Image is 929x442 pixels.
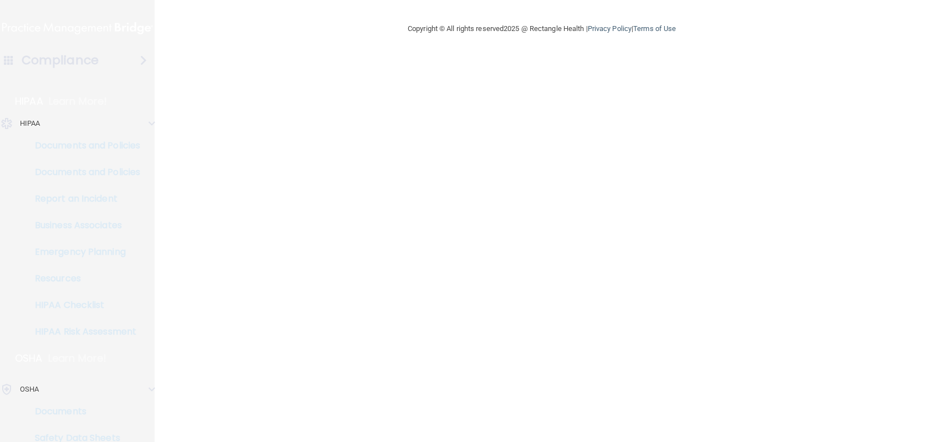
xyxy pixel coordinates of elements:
[7,406,158,417] p: Documents
[7,167,158,178] p: Documents and Policies
[7,193,158,204] p: Report an Incident
[20,117,40,130] p: HIPAA
[20,383,39,396] p: OSHA
[2,17,153,39] img: PMB logo
[7,300,158,311] p: HIPAA Checklist
[15,95,43,108] p: HIPAA
[7,220,158,231] p: Business Associates
[340,11,744,47] div: Copyright © All rights reserved 2025 @ Rectangle Health | |
[7,273,158,284] p: Resources
[7,326,158,337] p: HIPAA Risk Assessment
[633,24,676,33] a: Terms of Use
[48,352,107,365] p: Learn More!
[588,24,632,33] a: Privacy Policy
[7,246,158,258] p: Emergency Planning
[22,53,99,68] h4: Compliance
[15,352,43,365] p: OSHA
[7,140,158,151] p: Documents and Policies
[49,95,107,108] p: Learn More!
